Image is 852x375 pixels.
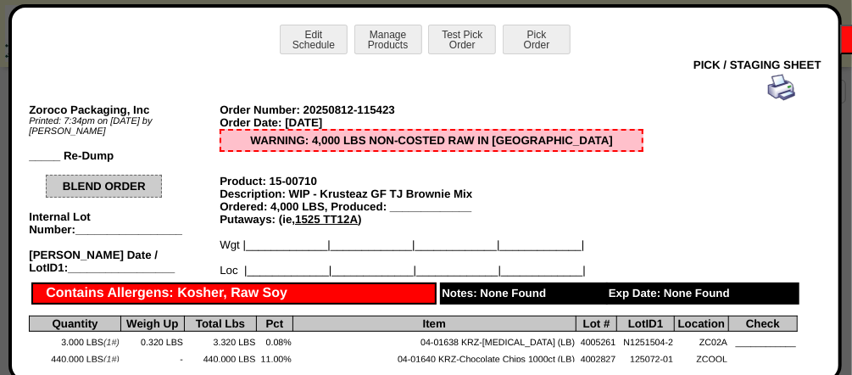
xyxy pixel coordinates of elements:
[30,316,121,332] th: Quantity
[220,116,643,129] div: Order Date: [DATE]
[220,104,643,116] div: Order Number: 20250812-115423
[257,332,292,349] td: 0.08%
[617,349,675,366] td: 125072-01
[30,332,121,349] td: 3.000 LBS
[675,316,729,332] th: Location
[280,25,348,54] button: EditSchedule
[184,316,256,332] th: Total Lbs
[120,349,184,366] td: -
[184,349,256,366] td: 440.000 LBS
[576,316,617,332] th: Lot #
[292,349,576,366] td: 04-01640 KRZ-Chocolate Chips 1000ct (LB)
[103,355,120,365] span: (1#)
[29,116,220,137] div: Printed: 7:34pm on [DATE] by [PERSON_NAME]
[729,332,798,349] td: ____________
[503,25,571,54] button: PickOrder
[220,175,643,187] div: Product: 15-00710
[428,25,496,54] button: Test PickOrder
[295,213,358,226] u: 1525 TT12A
[220,200,643,213] div: Ordered: 4,000 LBS, Produced: _____________
[257,349,292,366] td: 11.00%
[729,349,798,366] td: ____________
[220,129,643,152] div: WARNING: 4,000 LBS NON-COSTED RAW IN [GEOGRAPHIC_DATA]
[103,338,120,348] span: (1#)
[30,349,121,366] td: 440.000 LBS
[440,283,608,305] div: Notes: None Found
[354,25,422,54] button: ManageProducts
[292,332,576,349] td: 04-01638 KRZ-[MEDICAL_DATA] (LB)
[46,175,162,198] div: BLEND ORDER
[220,238,643,277] div: Wgt |_____________|_____________|_____________|_____________| Loc |_____________|_____________|__...
[29,104,220,116] div: Zoroco Packaging, Inc
[184,332,256,349] td: 3.320 LBS
[29,59,821,71] div: PICK / STAGING SHEET
[675,332,729,349] td: ZC02A
[120,316,184,332] th: Weigh Up
[729,316,798,332] th: Check
[257,316,292,332] th: Pct
[220,213,643,226] div: Putaways: (ie, )
[617,316,675,332] th: LotID1
[576,332,617,349] td: 4005261
[29,210,220,236] div: Internal Lot Number:_________________
[768,74,795,101] img: print.gif
[292,316,576,332] th: Item
[29,249,220,274] div: [PERSON_NAME] Date / LotID1:_________________
[120,332,184,349] td: 0.320 LBS
[29,149,220,162] div: _____ Re-Dump
[31,283,436,305] div: Contains Allergens: Kosher, Raw Soy
[606,283,799,305] div: Exp Date: None Found
[576,349,617,366] td: 4002827
[617,332,675,349] td: N1251504-2
[220,187,643,200] div: Description: WIP - Krusteaz GF TJ Brownie Mix
[675,349,729,366] td: ZCOOL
